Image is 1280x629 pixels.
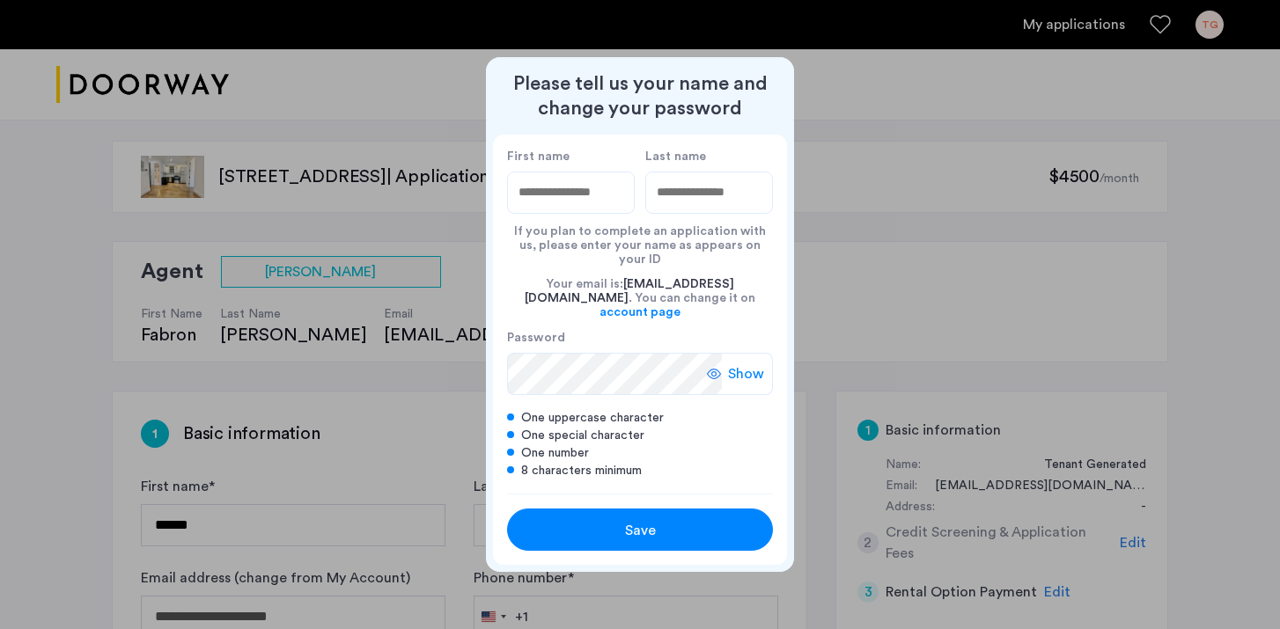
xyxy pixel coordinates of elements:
[493,71,787,121] h2: Please tell us your name and change your password
[625,520,656,541] span: Save
[525,278,734,304] span: [EMAIL_ADDRESS][DOMAIN_NAME]
[507,214,773,267] div: If you plan to complete an application with us, please enter your name as appears on your ID
[507,267,773,330] div: Your email is: . You can change it on
[645,149,773,165] label: Last name
[600,305,680,319] a: account page
[507,508,773,551] button: button
[507,462,773,479] div: 8 characters minimum
[507,330,722,346] label: Password
[507,427,773,444] div: One special character
[728,363,764,384] span: Show
[507,409,773,427] div: One uppercase character
[507,149,635,165] label: First name
[507,444,773,462] div: One number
